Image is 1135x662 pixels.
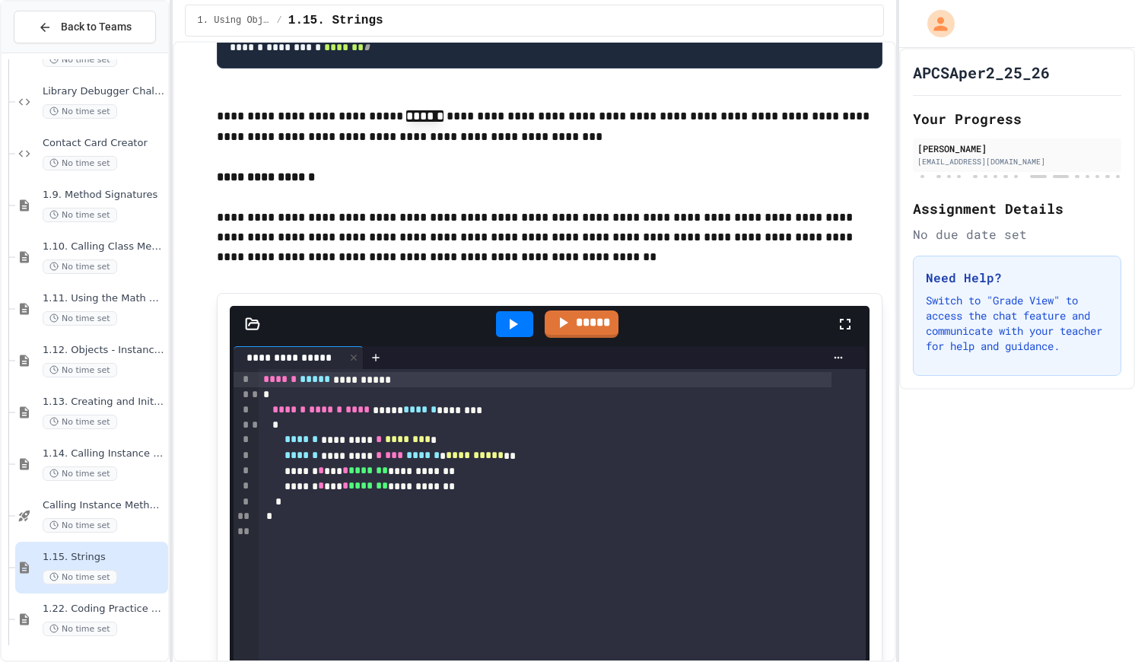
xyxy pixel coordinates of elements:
span: No time set [43,570,117,584]
div: [PERSON_NAME] [917,142,1117,155]
span: No time set [43,311,117,326]
span: No time set [43,363,117,377]
span: No time set [43,104,117,119]
span: 1.15. Strings [288,11,383,30]
div: No due date set [913,225,1121,243]
h3: Need Help? [926,269,1108,287]
span: 1.22. Coding Practice 1b (1.7-1.15) [43,603,165,616]
span: No time set [43,622,117,636]
span: Calling Instance Methods - Topic 1.14 [43,499,165,512]
span: / [277,14,282,27]
span: No time set [43,518,117,533]
span: 1.15. Strings [43,551,165,564]
span: Back to Teams [61,19,132,35]
button: Back to Teams [14,11,156,43]
p: Switch to "Grade View" to access the chat feature and communicate with your teacher for help and ... [926,293,1108,354]
span: 1.11. Using the Math Class [43,292,165,305]
span: No time set [43,259,117,274]
span: 1.9. Method Signatures [43,189,165,202]
div: My Account [911,6,959,41]
span: No time set [43,415,117,429]
span: 1.14. Calling Instance Methods [43,447,165,460]
span: No time set [43,156,117,170]
span: 1. Using Objects and Methods [198,14,271,27]
span: 1.12. Objects - Instances of Classes [43,344,165,357]
span: No time set [43,466,117,481]
span: Library Debugger Challenge [43,85,165,98]
span: No time set [43,208,117,222]
span: Contact Card Creator [43,137,165,150]
span: 1.10. Calling Class Methods [43,240,165,253]
h2: Your Progress [913,108,1121,129]
div: [EMAIL_ADDRESS][DOMAIN_NAME] [917,156,1117,167]
span: No time set [43,53,117,67]
h2: Assignment Details [913,198,1121,219]
h1: APCSAper2_25_26 [913,62,1050,83]
span: 1.13. Creating and Initializing Objects: Constructors [43,396,165,409]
